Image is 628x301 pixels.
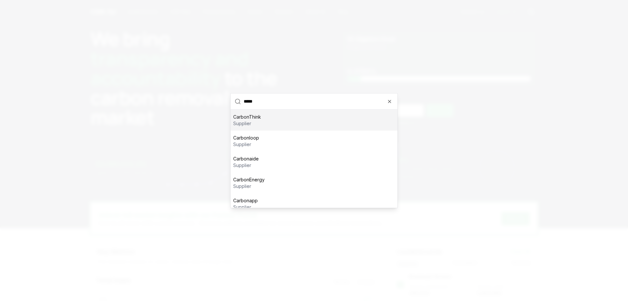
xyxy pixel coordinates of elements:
p: Carbonloop [233,134,259,141]
p: CarbonThink [233,113,261,120]
p: Carbonapp [233,197,258,204]
p: supplier [233,183,265,189]
p: supplier [233,120,261,126]
p: CarbonEnergy [233,176,265,183]
p: Carbonaide [233,155,259,162]
p: supplier [233,162,259,168]
p: supplier [233,141,259,147]
p: supplier [233,204,258,210]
